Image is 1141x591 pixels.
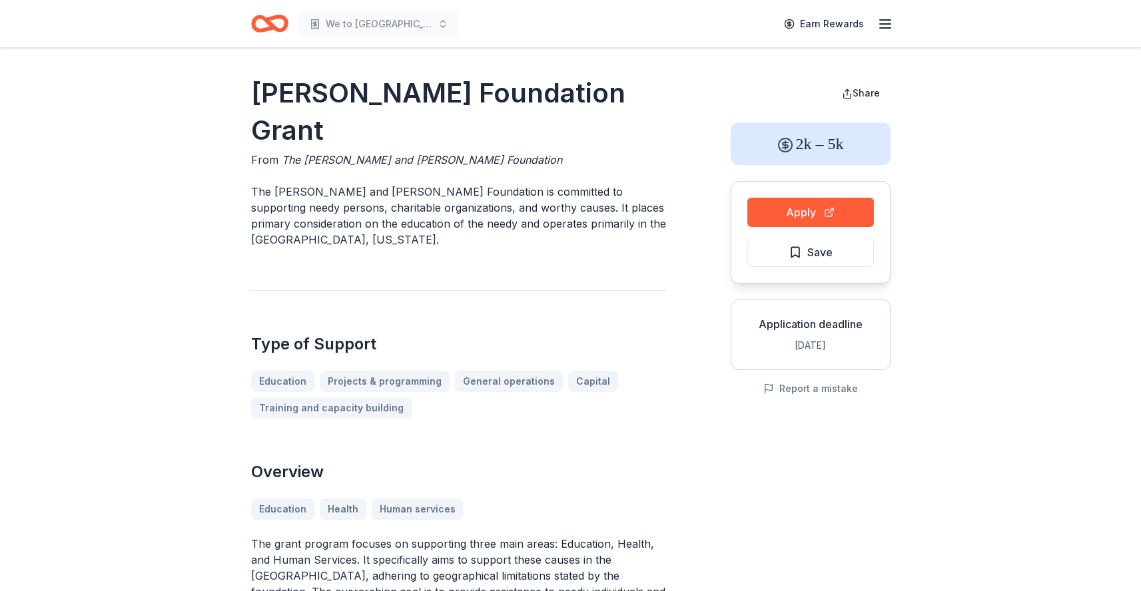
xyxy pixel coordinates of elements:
[776,12,872,36] a: Earn Rewards
[251,461,667,483] h2: Overview
[251,184,667,248] p: The [PERSON_NAME] and [PERSON_NAME] Foundation is committed to supporting needy persons, charitab...
[747,238,874,267] button: Save
[282,153,562,166] span: The [PERSON_NAME] and [PERSON_NAME] Foundation
[742,316,879,332] div: Application deadline
[251,8,288,39] a: Home
[320,371,450,392] a: Projects & programming
[455,371,563,392] a: General operations
[831,80,891,106] button: Share
[853,87,880,98] span: Share
[326,16,432,32] span: We to [GEOGRAPHIC_DATA]
[747,198,874,227] button: Apply
[731,122,891,165] div: 2k – 5k
[568,371,618,392] a: Capital
[251,333,667,355] h2: Type of Support
[251,397,412,419] a: Training and capacity building
[251,75,667,149] h1: [PERSON_NAME] Foundation Grant
[251,371,314,392] a: Education
[251,152,667,168] div: From
[807,244,833,261] span: Save
[742,337,879,353] div: [DATE]
[763,381,858,397] button: Report a mistake
[299,11,459,37] button: We to [GEOGRAPHIC_DATA]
